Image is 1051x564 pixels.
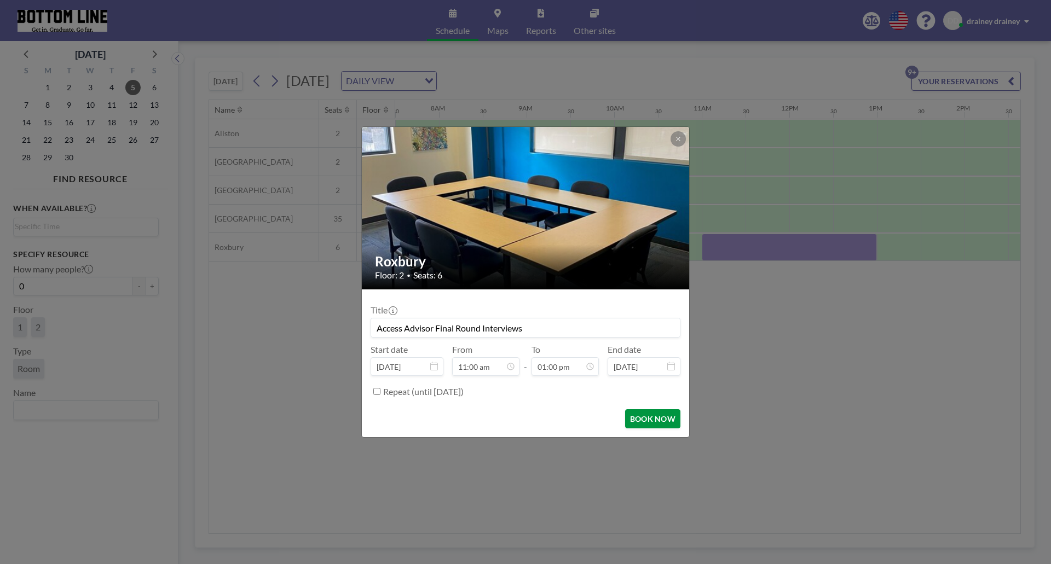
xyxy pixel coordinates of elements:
[452,344,472,355] label: From
[608,344,641,355] label: End date
[625,409,680,428] button: BOOK NOW
[407,271,411,280] span: •
[413,270,442,281] span: Seats: 6
[371,318,680,337] input: drainey's reservation
[375,253,677,270] h2: Roxbury
[375,270,404,281] span: Floor: 2
[371,305,396,316] label: Title
[524,348,527,372] span: -
[362,44,690,373] img: 537.jpg
[532,344,540,355] label: To
[371,344,408,355] label: Start date
[383,386,464,397] label: Repeat (until [DATE])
